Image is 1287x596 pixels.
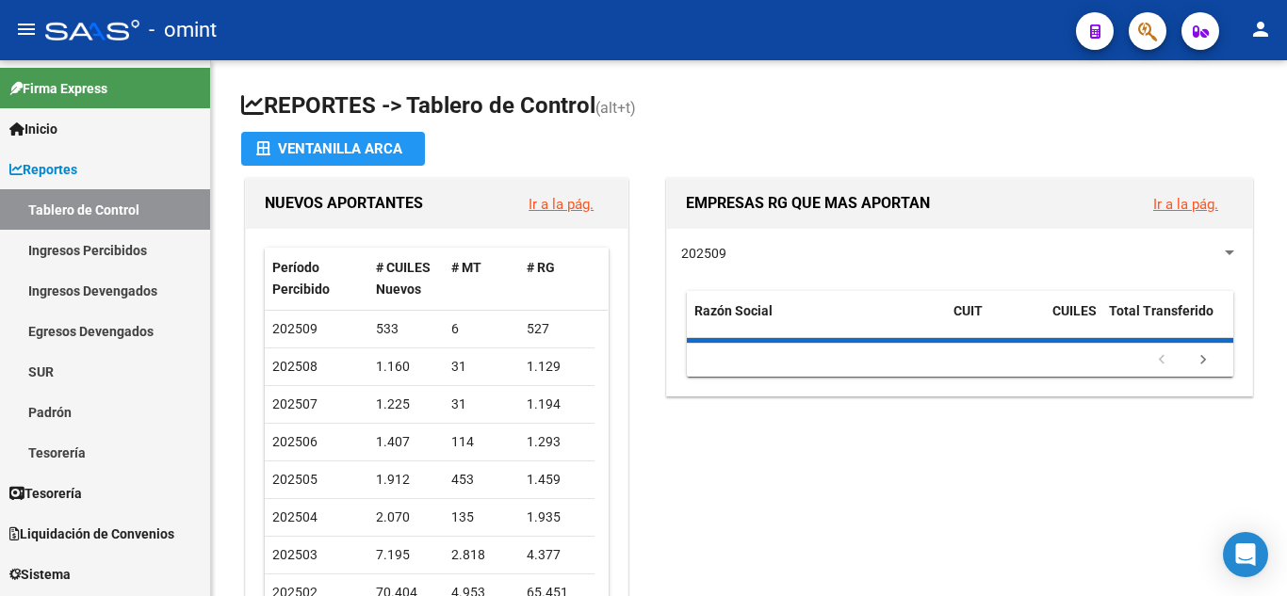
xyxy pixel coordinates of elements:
span: Sistema [9,564,71,585]
div: 1.935 [527,507,587,528]
div: 1.129 [527,356,587,378]
span: Período Percibido [272,260,330,297]
datatable-header-cell: # RG [519,248,595,310]
a: Ir a la pág. [529,196,594,213]
span: (alt+t) [595,99,636,117]
span: # MT [451,260,481,275]
div: 2.070 [376,507,436,528]
span: CUIT [953,303,983,318]
span: EMPRESAS RG QUE MAS APORTAN [686,194,930,212]
button: Ventanilla ARCA [241,132,425,166]
div: 135 [451,507,512,528]
datatable-header-cell: # MT [444,248,519,310]
datatable-header-cell: Período Percibido [265,248,368,310]
span: 202507 [272,396,318,411]
h1: REPORTES -> Tablero de Control [241,90,1257,123]
span: 202509 [272,321,318,336]
div: 1.912 [376,469,436,491]
datatable-header-cell: CUIT [946,291,1045,353]
mat-icon: menu [15,18,38,40]
div: 1.194 [527,394,587,415]
span: Razón Social [694,303,773,318]
div: 2.818 [451,544,512,566]
div: 1.293 [527,431,587,453]
span: CUILES [1052,303,1097,318]
span: Tesorería [9,483,82,504]
span: Reportes [9,159,77,180]
span: # RG [527,260,555,275]
span: Total Transferido [1109,303,1214,318]
div: Open Intercom Messenger [1223,532,1268,577]
div: 1.407 [376,431,436,453]
div: 533 [376,318,436,340]
datatable-header-cell: Razón Social [687,291,946,353]
span: # CUILES Nuevos [376,260,431,297]
div: 31 [451,356,512,378]
datatable-header-cell: CUILES [1045,291,1101,353]
span: NUEVOS APORTANTES [265,194,423,212]
a: Ir a la pág. [1153,196,1218,213]
span: 202506 [272,434,318,449]
button: Ir a la pág. [513,186,609,221]
div: 7.195 [376,544,436,566]
mat-icon: person [1249,18,1272,40]
div: 4.377 [527,544,587,566]
span: 202505 [272,472,318,487]
span: Firma Express [9,78,107,99]
span: 202503 [272,547,318,562]
div: 1.160 [376,356,436,378]
div: 453 [451,469,512,491]
div: 1.225 [376,394,436,415]
span: 202504 [272,509,318,524]
div: 1.459 [527,469,587,491]
span: Inicio [9,119,57,139]
div: 114 [451,431,512,453]
datatable-header-cell: Total Transferido [1101,291,1233,353]
div: 6 [451,318,512,340]
span: Liquidación de Convenios [9,524,174,544]
div: Ventanilla ARCA [256,132,410,166]
a: go to next page [1185,350,1221,371]
span: - omint [149,9,217,51]
div: 527 [527,318,587,340]
div: 31 [451,394,512,415]
button: Ir a la pág. [1138,186,1233,221]
a: go to previous page [1144,350,1180,371]
span: 202508 [272,359,318,374]
datatable-header-cell: # CUILES Nuevos [368,248,444,310]
span: 202509 [681,246,726,261]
